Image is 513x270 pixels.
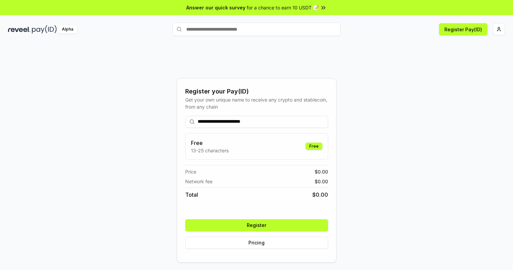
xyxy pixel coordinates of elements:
[185,96,328,110] div: Get your own unique name to receive any crypto and stablecoin, from any chain
[58,25,77,34] div: Alpha
[185,219,328,231] button: Register
[185,168,196,175] span: Price
[185,87,328,96] div: Register your Pay(ID)
[312,191,328,199] span: $ 0.00
[191,147,229,154] p: 13-25 characters
[186,4,245,11] span: Answer our quick survey
[315,168,328,175] span: $ 0.00
[439,23,487,35] button: Register Pay(ID)
[185,191,198,199] span: Total
[32,25,57,34] img: pay_id
[8,25,31,34] img: reveel_dark
[191,139,229,147] h3: Free
[315,178,328,185] span: $ 0.00
[185,237,328,249] button: Pricing
[306,143,322,150] div: Free
[247,4,319,11] span: for a chance to earn 10 USDT 📝
[185,178,212,185] span: Network fee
